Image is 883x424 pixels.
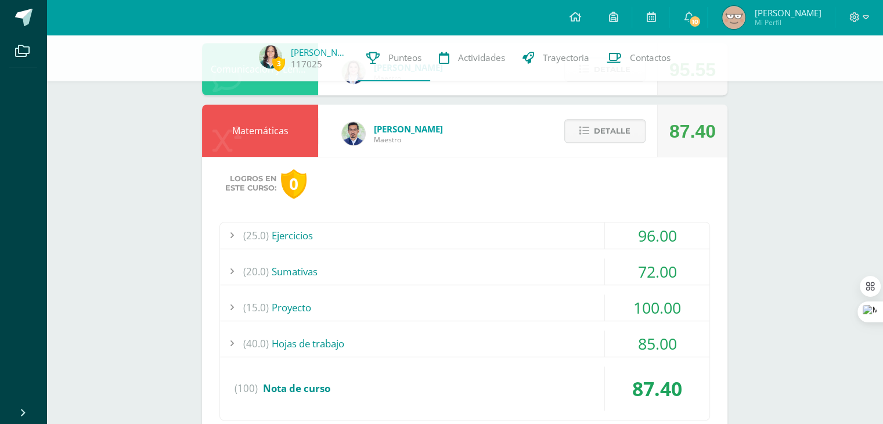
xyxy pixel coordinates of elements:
span: Mi Perfil [754,17,821,27]
a: 117025 [291,58,322,70]
img: fe485a1b2312a23f91fdbba9dab026de.png [342,122,365,145]
span: Trayectoria [543,52,589,64]
a: [PERSON_NAME] [291,46,349,58]
a: Contactos [598,35,679,81]
div: 96.00 [605,222,709,249]
span: Logros en este curso: [225,174,276,193]
button: Detalle [564,119,646,143]
span: [PERSON_NAME] [754,7,821,19]
span: Contactos [630,52,671,64]
span: [PERSON_NAME] [374,123,443,135]
span: (40.0) [243,330,269,357]
a: Actividades [430,35,514,81]
div: Matemáticas [202,105,318,157]
a: Trayectoria [514,35,598,81]
div: Ejercicios [220,222,709,249]
div: 87.40 [669,105,716,157]
div: 72.00 [605,258,709,285]
span: Nota de curso [263,382,330,395]
span: Detalle [594,120,630,142]
div: Proyecto [220,294,709,321]
div: 100.00 [605,294,709,321]
img: 1d0ca742f2febfec89986c8588b009e1.png [722,6,745,29]
span: Actividades [458,52,505,64]
span: (25.0) [243,222,269,249]
img: 2054723c2f74f367978d1dcba6abb0dd.png [259,45,282,69]
div: Hojas de trabajo [220,330,709,357]
div: Sumativas [220,258,709,285]
div: 87.40 [605,366,709,411]
span: (15.0) [243,294,269,321]
span: 10 [689,15,701,28]
span: Maestro [374,135,443,145]
span: (20.0) [243,258,269,285]
span: 3 [272,56,285,71]
div: 85.00 [605,330,709,357]
div: 0 [281,169,307,199]
span: (100) [235,366,258,411]
a: Punteos [358,35,430,81]
span: Punteos [388,52,421,64]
